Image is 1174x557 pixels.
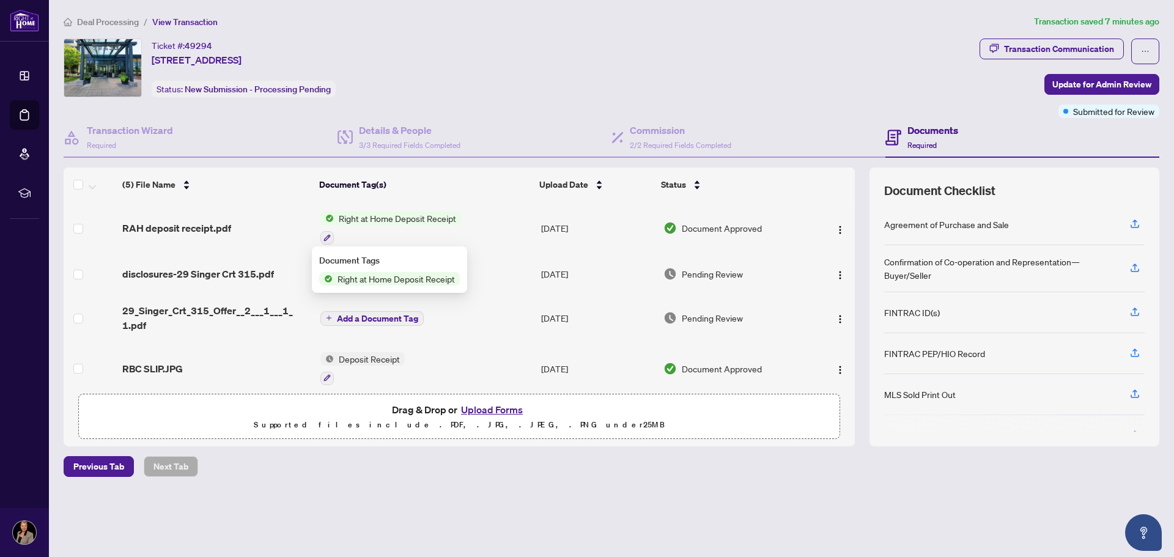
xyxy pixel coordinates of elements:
p: Supported files include .PDF, .JPG, .JPEG, .PNG under 25 MB [86,418,832,432]
span: Drag & Drop or [392,402,526,418]
img: Document Status [663,267,677,281]
article: Transaction saved 7 minutes ago [1034,15,1159,29]
h4: Commission [630,123,731,138]
span: Required [87,141,116,150]
img: Status Icon [320,212,334,225]
img: Document Status [663,221,677,235]
div: Ticket #: [152,39,212,53]
button: Status IconRight at Home Deposit Receipt [320,212,461,245]
span: Add a Document Tag [337,314,418,323]
span: Update for Admin Review [1052,75,1151,94]
button: Update for Admin Review [1044,74,1159,95]
span: Submitted for Review [1073,105,1154,118]
img: Logo [835,225,845,235]
span: 29_Singer_Crt_315_Offer__2___1___1_ 1.pdf [122,303,310,333]
button: Logo [830,264,850,284]
div: MLS Sold Print Out [884,388,956,401]
button: Open asap [1125,514,1162,551]
span: Required [907,141,937,150]
img: Logo [835,314,845,324]
span: 3/3 Required Fields Completed [359,141,460,150]
img: Logo [835,365,845,375]
h4: Transaction Wizard [87,123,173,138]
button: Logo [830,218,850,238]
img: Document Status [663,311,677,325]
span: Document Approved [682,362,762,375]
span: Previous Tab [73,457,124,476]
button: Previous Tab [64,456,134,477]
button: Logo [830,308,850,328]
span: plus [326,315,332,321]
span: Pending Review [682,267,743,281]
span: 2/2 Required Fields Completed [630,141,731,150]
span: View Transaction [152,17,218,28]
img: logo [10,9,39,32]
td: [DATE] [536,202,659,254]
span: Pending Review [682,311,743,325]
span: Deposit Receipt [334,352,405,366]
th: (5) File Name [117,168,314,202]
h4: Documents [907,123,958,138]
img: IMG-C12301564_1.jpg [64,39,141,97]
div: Agreement of Purchase and Sale [884,218,1009,231]
img: Status Icon [319,272,333,286]
img: Profile Icon [13,521,36,544]
img: Status Icon [320,352,334,366]
span: RAH deposit receipt.pdf [122,221,231,235]
span: Upload Date [539,178,588,191]
span: New Submission - Processing Pending [185,84,331,95]
div: Status: [152,81,336,97]
h4: Details & People [359,123,460,138]
th: Status [656,168,808,202]
span: Right at Home Deposit Receipt [333,272,460,286]
button: Add a Document Tag [320,311,424,326]
div: FINTRAC ID(s) [884,306,940,319]
span: home [64,18,72,26]
div: FINTRAC PEP/HIO Record [884,347,985,360]
span: Document Approved [682,221,762,235]
span: disclosures-29 Singer Crt 315.pdf [122,267,274,281]
div: Confirmation of Co-operation and Representation—Buyer/Seller [884,255,1115,282]
span: Deal Processing [77,17,139,28]
span: Drag & Drop orUpload FormsSupported files include .PDF, .JPG, .JPEG, .PNG under25MB [79,394,840,440]
span: ellipsis [1141,47,1150,56]
td: [DATE] [536,254,659,293]
span: (5) File Name [122,178,175,191]
span: Right at Home Deposit Receipt [334,212,461,225]
span: 49294 [185,40,212,51]
span: Document Checklist [884,182,995,199]
button: Upload Forms [457,402,526,418]
button: Status IconDeposit Receipt [320,352,405,385]
button: Logo [830,359,850,378]
div: Document Tags [319,254,460,267]
button: Add a Document Tag [320,310,424,326]
div: Transaction Communication [1004,39,1114,59]
span: [STREET_ADDRESS] [152,53,242,67]
th: Upload Date [534,168,656,202]
button: Next Tab [144,456,198,477]
button: Transaction Communication [980,39,1124,59]
td: [DATE] [536,293,659,342]
span: Status [661,178,686,191]
img: Logo [835,270,845,280]
li: / [144,15,147,29]
span: RBC SLIP.JPG [122,361,183,376]
td: [DATE] [536,342,659,395]
img: Document Status [663,362,677,375]
th: Document Tag(s) [314,168,534,202]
